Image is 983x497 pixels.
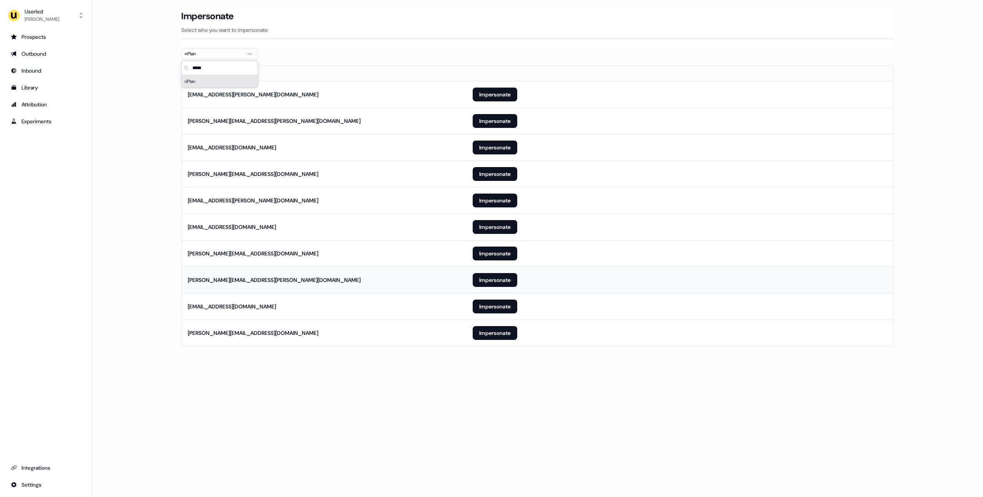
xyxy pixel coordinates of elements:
[11,118,81,125] div: Experiments
[181,10,234,22] h3: Impersonate
[25,15,59,23] div: [PERSON_NAME]
[25,8,59,15] div: Userled
[188,276,361,284] div: [PERSON_NAME][EMAIL_ADDRESS][PERSON_NAME][DOMAIN_NAME]
[473,326,517,340] button: Impersonate
[188,197,318,204] div: [EMAIL_ADDRESS][PERSON_NAME][DOMAIN_NAME]
[6,462,86,474] a: Go to integrations
[11,50,81,58] div: Outbound
[473,273,517,287] button: Impersonate
[185,50,242,58] div: nPlan
[6,98,86,111] a: Go to attribution
[473,220,517,234] button: Impersonate
[11,481,81,489] div: Settings
[181,48,258,59] button: nPlan
[6,81,86,94] a: Go to templates
[11,67,81,75] div: Inbound
[6,479,86,491] a: Go to integrations
[182,75,258,88] div: nPlan
[6,6,86,25] button: Userled[PERSON_NAME]
[188,91,318,98] div: [EMAIL_ADDRESS][PERSON_NAME][DOMAIN_NAME]
[188,223,276,231] div: [EMAIL_ADDRESS][DOMAIN_NAME]
[11,84,81,91] div: Library
[473,247,517,260] button: Impersonate
[188,117,361,125] div: [PERSON_NAME][EMAIL_ADDRESS][PERSON_NAME][DOMAIN_NAME]
[6,48,86,60] a: Go to outbound experience
[188,170,318,178] div: [PERSON_NAME][EMAIL_ADDRESS][DOMAIN_NAME]
[181,26,894,34] p: Select who you want to impersonate
[182,75,258,88] div: Suggestions
[473,141,517,154] button: Impersonate
[188,329,318,337] div: [PERSON_NAME][EMAIL_ADDRESS][DOMAIN_NAME]
[473,300,517,313] button: Impersonate
[6,31,86,43] a: Go to prospects
[188,144,276,151] div: [EMAIL_ADDRESS][DOMAIN_NAME]
[188,250,318,257] div: [PERSON_NAME][EMAIL_ADDRESS][DOMAIN_NAME]
[473,167,517,181] button: Impersonate
[188,303,276,310] div: [EMAIL_ADDRESS][DOMAIN_NAME]
[473,88,517,101] button: Impersonate
[182,66,467,81] th: Email
[6,65,86,77] a: Go to Inbound
[6,115,86,128] a: Go to experiments
[11,101,81,108] div: Attribution
[473,194,517,207] button: Impersonate
[11,33,81,41] div: Prospects
[11,464,81,472] div: Integrations
[473,114,517,128] button: Impersonate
